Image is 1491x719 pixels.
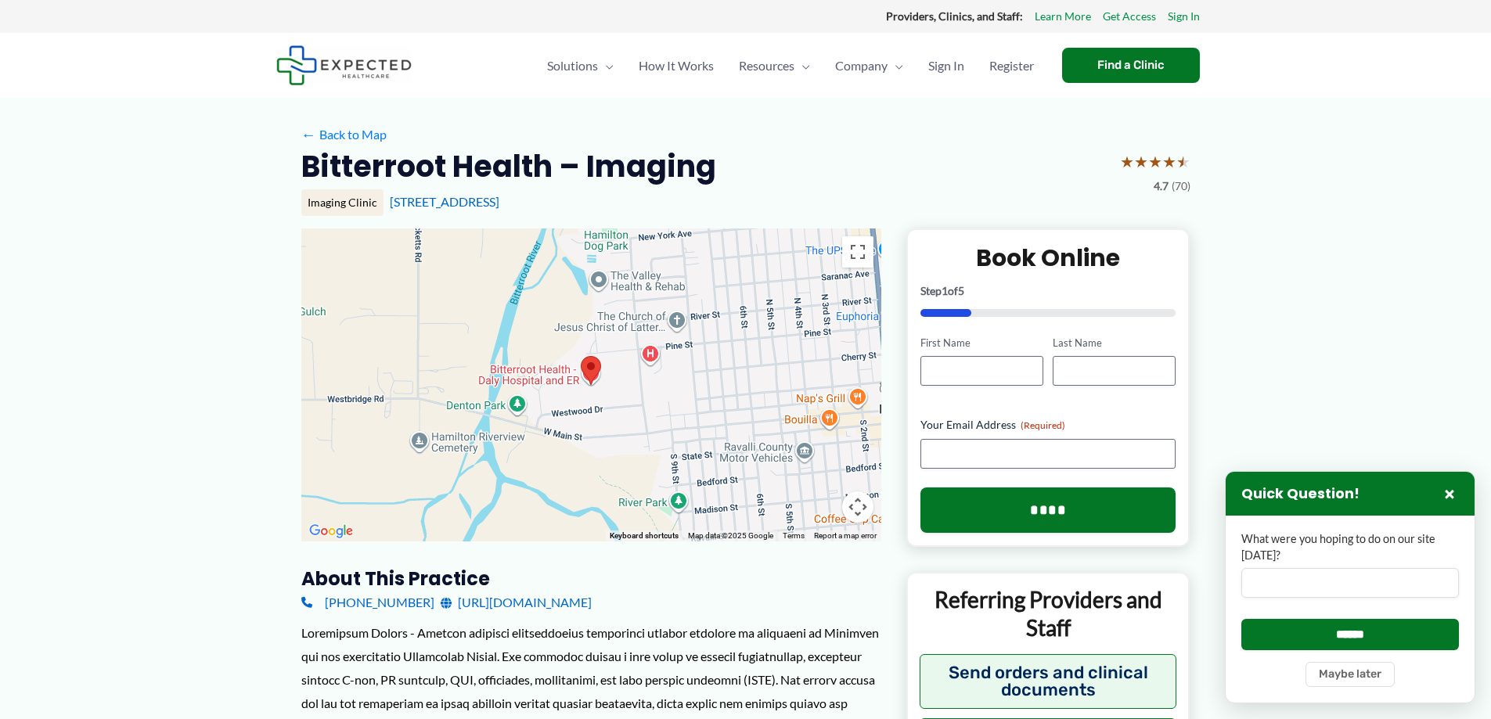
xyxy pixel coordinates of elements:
[1062,48,1200,83] a: Find a Clinic
[441,591,592,614] a: [URL][DOMAIN_NAME]
[794,38,810,93] span: Menu Toggle
[535,38,626,93] a: SolutionsMenu Toggle
[1168,6,1200,27] a: Sign In
[305,521,357,541] a: Open this area in Google Maps (opens a new window)
[59,92,140,102] div: Domain Overview
[1148,147,1162,176] span: ★
[842,491,873,523] button: Map camera controls
[920,654,1177,709] button: Send orders and clinical documents
[305,521,357,541] img: Google
[156,91,168,103] img: tab_keywords_by_traffic_grey.svg
[301,123,387,146] a: ←Back to Map
[1103,6,1156,27] a: Get Access
[1035,6,1091,27] a: Learn More
[1176,147,1190,176] span: ★
[1120,147,1134,176] span: ★
[920,417,1176,433] label: Your Email Address
[920,585,1177,642] p: Referring Providers and Staff
[301,591,434,614] a: [PHONE_NUMBER]
[814,531,877,540] a: Report a map error
[920,286,1176,297] p: Step of
[1154,176,1169,196] span: 4.7
[25,41,38,53] img: website_grey.svg
[739,38,794,93] span: Resources
[1021,419,1065,431] span: (Required)
[886,9,1023,23] strong: Providers, Clinics, and Staff:
[42,91,55,103] img: tab_domain_overview_orange.svg
[1134,147,1148,176] span: ★
[1172,176,1190,196] span: (70)
[301,189,384,216] div: Imaging Clinic
[928,38,964,93] span: Sign In
[44,25,77,38] div: v 4.0.25
[977,38,1046,93] a: Register
[41,41,172,53] div: Domain: [DOMAIN_NAME]
[916,38,977,93] a: Sign In
[842,236,873,268] button: Toggle fullscreen view
[1306,662,1395,687] button: Maybe later
[639,38,714,93] span: How It Works
[942,284,948,297] span: 1
[1053,336,1176,351] label: Last Name
[783,531,805,540] a: Terms (opens in new tab)
[1241,531,1459,563] label: What were you hoping to do on our site [DATE]?
[989,38,1034,93] span: Register
[301,127,316,142] span: ←
[535,38,1046,93] nav: Primary Site Navigation
[390,194,499,209] a: [STREET_ADDRESS]
[1162,147,1176,176] span: ★
[276,45,412,85] img: Expected Healthcare Logo - side, dark font, small
[598,38,614,93] span: Menu Toggle
[920,243,1176,273] h2: Book Online
[688,531,773,540] span: Map data ©2025 Google
[958,284,964,297] span: 5
[626,38,726,93] a: How It Works
[835,38,888,93] span: Company
[888,38,903,93] span: Menu Toggle
[547,38,598,93] span: Solutions
[301,147,716,185] h2: Bitterroot Health – Imaging
[610,530,679,541] button: Keyboard shortcuts
[173,92,264,102] div: Keywords by Traffic
[726,38,823,93] a: ResourcesMenu Toggle
[1440,484,1459,503] button: Close
[301,566,881,591] h3: About this practice
[823,38,916,93] a: CompanyMenu Toggle
[1241,485,1360,503] h3: Quick Question!
[920,336,1043,351] label: First Name
[25,25,38,38] img: logo_orange.svg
